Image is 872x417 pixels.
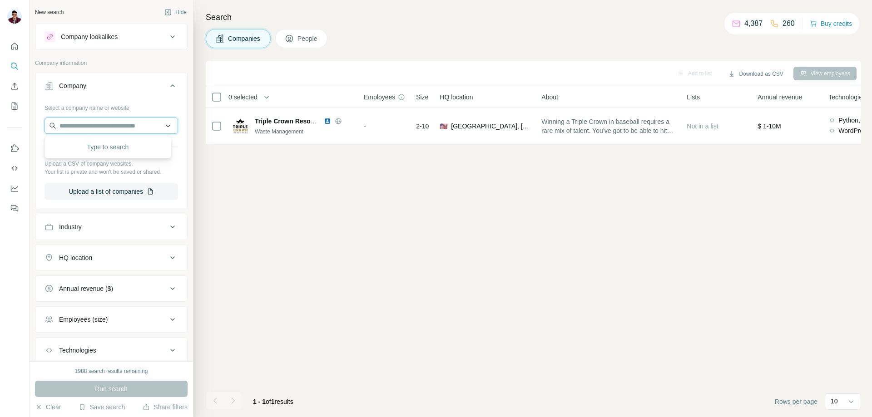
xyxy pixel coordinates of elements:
p: 260 [783,18,795,29]
img: LinkedIn logo [324,118,331,125]
span: 0 selected [228,93,258,102]
span: Not in a list [687,123,718,130]
span: Rows per page [775,397,817,406]
h4: Search [206,11,861,24]
button: Annual revenue ($) [35,278,187,299]
span: WordPress, [838,126,872,135]
button: Industry [35,216,187,238]
button: Enrich CSV [7,78,22,94]
span: HQ location [440,93,473,102]
button: Clear [35,402,61,412]
button: Hide [158,5,193,19]
div: Employees (size) [59,315,108,324]
p: Your list is private and won't be saved or shared. [45,168,178,176]
button: HQ location [35,247,187,269]
button: Use Surfe on LinkedIn [7,140,22,157]
div: Industry [59,222,82,231]
div: New search [35,8,64,16]
button: Company [35,75,187,100]
button: Dashboard [7,180,22,196]
span: Annual revenue [758,93,802,102]
span: Lists [687,93,700,102]
img: Avatar [7,9,22,24]
img: Logo of Triple Crown Resources [233,119,248,133]
span: results [253,398,293,405]
button: Company lookalikes [35,26,187,48]
p: Upload a CSV of company websites. [45,160,178,168]
span: of [266,398,271,405]
span: Size [416,93,428,102]
div: Company [59,81,86,90]
button: Share filters [143,402,188,412]
span: 1 - 1 [253,398,266,405]
button: Feedback [7,200,22,216]
button: My lists [7,98,22,114]
button: Upload a list of companies [45,183,178,200]
div: Company lookalikes [61,32,118,41]
button: Quick start [7,38,22,54]
span: Triple Crown Resources [255,118,327,125]
span: Employees [364,93,395,102]
span: Technologies [828,93,866,102]
p: 4,387 [744,18,763,29]
button: Employees (size) [35,309,187,330]
div: 1988 search results remaining [75,367,148,375]
span: Winning a Triple Crown in baseball requires a rare mix of talent. You’ve got to be able to hit th... [541,117,676,135]
span: 🇺🇸 [440,122,447,131]
button: Download as CSV [722,67,789,81]
p: Company information [35,59,188,67]
div: Type to search [47,138,169,156]
div: Annual revenue ($) [59,284,113,293]
span: People [297,34,318,43]
span: - [364,123,366,130]
span: About [541,93,558,102]
span: Companies [228,34,261,43]
p: 10 [831,397,838,406]
div: Technologies [59,346,96,355]
span: 1 [271,398,275,405]
button: Search [7,58,22,74]
div: HQ location [59,253,92,262]
span: Python, [838,116,860,125]
button: Buy credits [810,17,852,30]
span: 2-10 [416,122,429,131]
button: Save search [79,402,125,412]
span: [GEOGRAPHIC_DATA], [US_STATE] [451,122,530,131]
span: $ 1-10M [758,123,781,130]
button: Use Surfe API [7,160,22,177]
button: Technologies [35,339,187,361]
div: Select a company name or website [45,100,178,112]
div: Waste Management [255,128,353,136]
